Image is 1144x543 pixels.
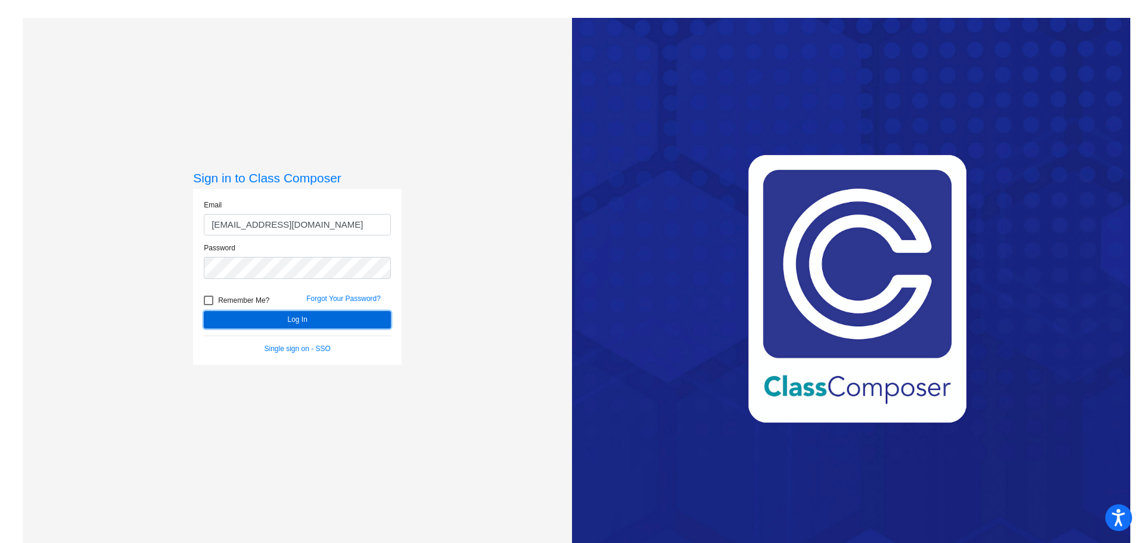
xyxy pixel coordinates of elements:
[204,311,391,328] button: Log In
[306,294,381,303] a: Forgot Your Password?
[204,200,222,210] label: Email
[265,345,331,353] a: Single sign on - SSO
[218,293,269,308] span: Remember Me?
[193,170,402,185] h3: Sign in to Class Composer
[204,243,235,253] label: Password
